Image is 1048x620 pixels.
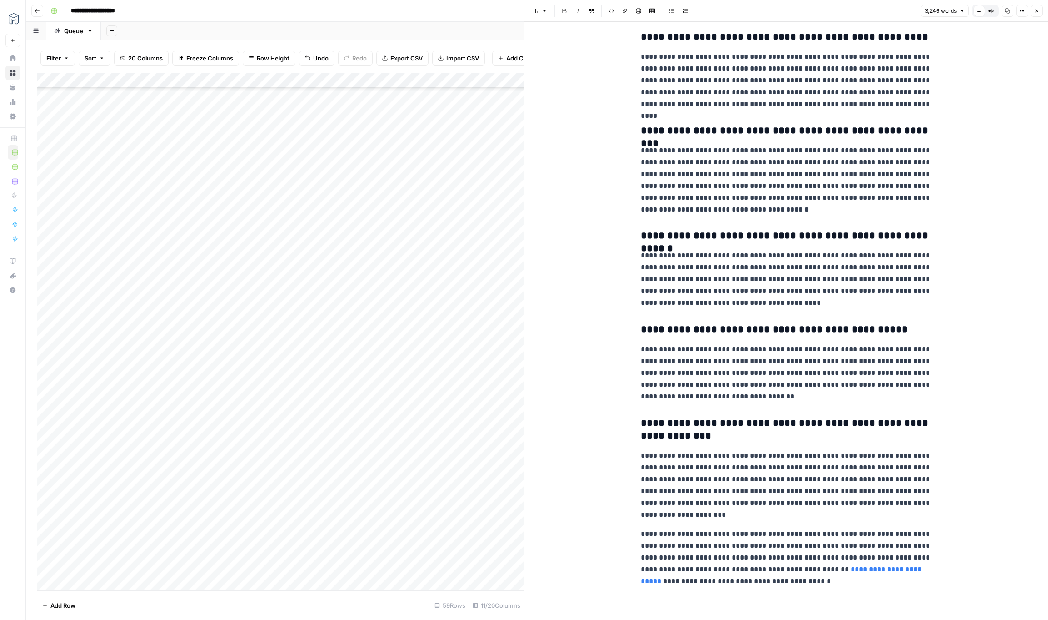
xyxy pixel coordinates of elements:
[40,51,75,66] button: Filter
[257,54,289,63] span: Row Height
[5,7,20,30] button: Workspace: MESA
[390,54,423,63] span: Export CSV
[128,54,163,63] span: 20 Columns
[431,598,469,613] div: 59 Rows
[50,601,75,610] span: Add Row
[5,254,20,268] a: AirOps Academy
[925,7,957,15] span: 3,246 words
[338,51,373,66] button: Redo
[46,54,61,63] span: Filter
[5,80,20,95] a: Your Data
[469,598,524,613] div: 11/20 Columns
[376,51,429,66] button: Export CSV
[921,5,969,17] button: 3,246 words
[5,51,20,66] a: Home
[6,269,20,282] div: What's new?
[85,54,96,63] span: Sort
[79,51,110,66] button: Sort
[37,598,81,613] button: Add Row
[64,26,83,35] div: Queue
[46,22,101,40] a: Queue
[5,268,20,283] button: What's new?
[352,54,367,63] span: Redo
[5,10,22,27] img: MESA Logo
[506,54,541,63] span: Add Column
[114,51,169,66] button: 20 Columns
[446,54,479,63] span: Import CSV
[243,51,295,66] button: Row Height
[432,51,485,66] button: Import CSV
[5,109,20,124] a: Settings
[5,66,20,80] a: Browse
[186,54,233,63] span: Freeze Columns
[492,51,547,66] button: Add Column
[5,283,20,297] button: Help + Support
[172,51,239,66] button: Freeze Columns
[5,95,20,109] a: Usage
[299,51,334,66] button: Undo
[313,54,329,63] span: Undo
